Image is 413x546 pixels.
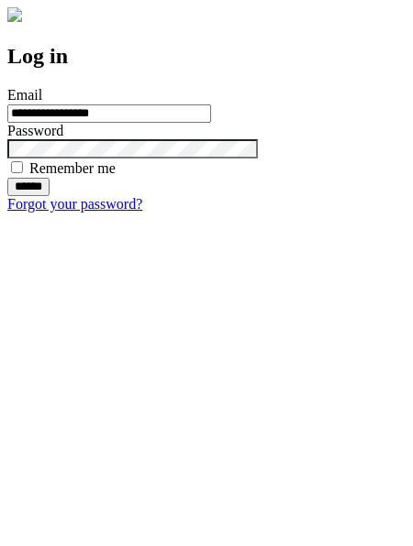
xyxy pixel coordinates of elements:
[7,123,63,138] label: Password
[7,44,406,69] h2: Log in
[7,196,142,212] a: Forgot your password?
[7,7,22,22] img: logo-4e3dc11c47720685a147b03b5a06dd966a58ff35d612b21f08c02c0306f2b779.png
[7,87,42,103] label: Email
[29,160,116,176] label: Remember me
